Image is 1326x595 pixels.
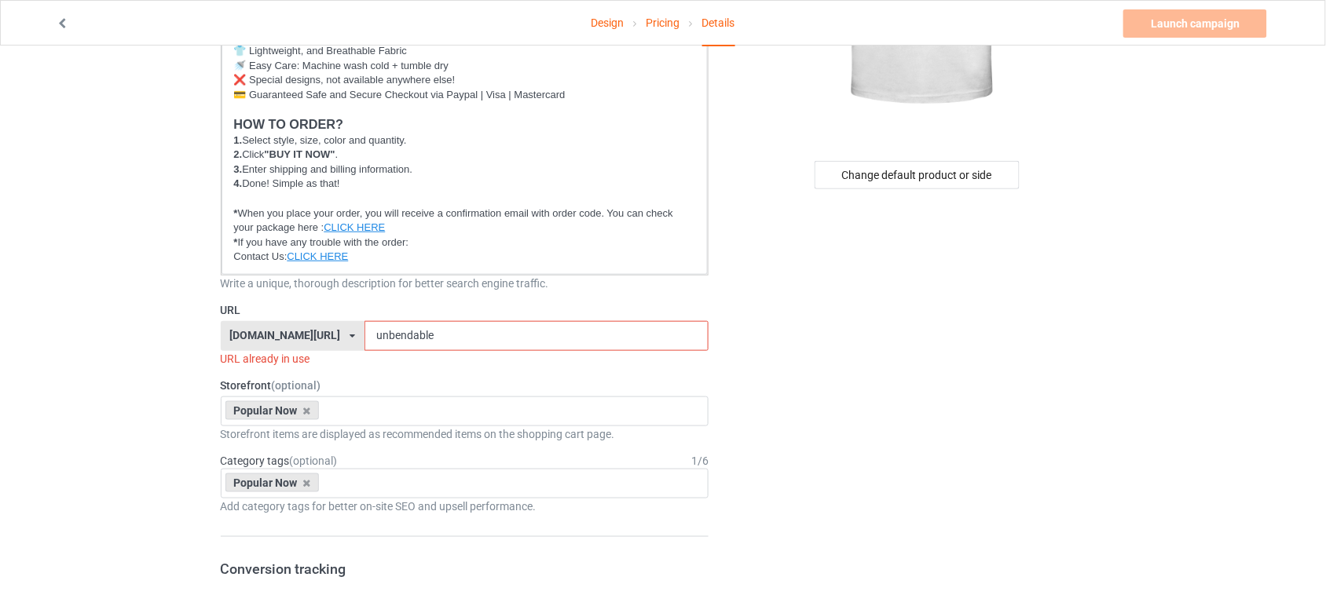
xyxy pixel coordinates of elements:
[234,73,696,88] p: ❌ Special designs, not available anywhere else!
[702,1,735,46] div: Details
[324,221,385,233] a: CLICK HERE
[221,378,709,393] label: Storefront
[234,250,696,265] p: Contact Us:
[234,133,696,148] p: Select style, size, color and quantity.
[234,177,696,192] p: Done! Simple as that!
[234,117,344,131] strong: HOW TO ORDER?
[691,453,709,469] div: 1 / 6
[265,148,335,160] strong: "BUY IT NOW"
[591,1,624,45] a: Design
[229,330,340,341] div: [DOMAIN_NAME][URL]
[646,1,679,45] a: Pricing
[221,498,709,514] div: Add category tags for better on-site SEO and upsell performance.
[234,134,243,146] strong: 1.
[221,302,709,318] label: URL
[234,88,696,103] p: 💳 Guaranteed Safe and Secure Checkout via Paypal | Visa | Mastercard
[815,161,1020,189] div: Change default product or side
[234,162,696,177] p: Enter shipping and billing information.
[221,453,338,469] label: Category tags
[234,177,243,189] strong: 4.
[234,206,696,235] p: When you place your order, you will receive a confirmation email with order code. You can check y...
[234,59,696,74] p: 🚿 Easy Care: Machine wash cold + tumble dry
[221,276,709,291] div: Write a unique, thorough description for better search engine traffic.
[287,250,348,262] a: CLICK HERE
[225,473,320,492] div: Popular Now
[234,44,696,59] p: 👕 Lightweight, and Breathable Fabric
[234,148,243,160] strong: 2.
[225,401,320,420] div: Popular Now
[234,163,243,175] strong: 3.
[290,454,338,467] span: (optional)
[272,379,321,392] span: (optional)
[234,235,696,250] p: If you have any trouble with the order:
[221,351,709,367] div: URL already in use
[221,426,709,442] div: Storefront items are displayed as recommended items on the shopping cart page.
[221,560,709,578] h3: Conversion tracking
[234,148,696,162] p: Click .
